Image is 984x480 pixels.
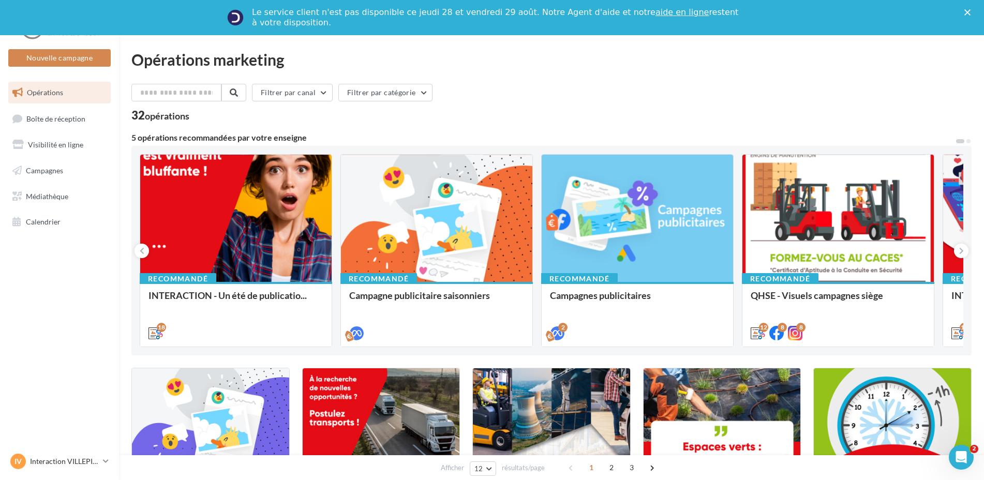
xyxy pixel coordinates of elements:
[26,191,68,200] span: Médiathèque
[8,49,111,67] button: Nouvelle campagne
[541,273,618,284] div: Recommandé
[131,133,955,142] div: 5 opérations recommandées par votre enseigne
[131,110,189,121] div: 32
[502,463,545,473] span: résultats/page
[558,323,568,332] div: 2
[623,459,640,476] span: 3
[338,84,433,101] button: Filtrer par catégorie
[8,452,111,471] a: IV Interaction VILLEPINTE
[550,290,651,301] span: Campagnes publicitaires
[157,323,166,332] div: 18
[30,456,99,467] p: Interaction VILLEPINTE
[949,445,974,470] iframe: Intercom live chat
[28,140,83,149] span: Visibilité en ligne
[227,9,244,26] img: Profile image for Service-Client
[148,290,307,301] span: INTERACTION - Un été de publicatio...
[140,273,216,284] div: Recommandé
[964,9,975,16] div: Fermer
[759,323,768,332] div: 12
[970,445,978,453] span: 2
[6,108,113,130] a: Boîte de réception
[6,160,113,182] a: Campagnes
[583,459,600,476] span: 1
[6,186,113,207] a: Médiathèque
[655,7,709,17] a: aide en ligne
[145,111,189,121] div: opérations
[349,290,490,301] span: Campagne publicitaire saisonniers
[26,217,61,226] span: Calendrier
[131,52,972,67] div: Opérations marketing
[26,114,85,123] span: Boîte de réception
[6,82,113,103] a: Opérations
[796,323,806,332] div: 8
[778,323,787,332] div: 8
[603,459,620,476] span: 2
[6,211,113,233] a: Calendrier
[474,464,483,473] span: 12
[742,273,818,284] div: Recommandé
[441,463,464,473] span: Afficher
[751,290,883,301] span: QHSE - Visuels campagnes siège
[470,461,496,476] button: 12
[14,456,22,467] span: IV
[27,88,63,97] span: Opérations
[340,273,417,284] div: Recommandé
[252,7,740,28] div: Le service client n'est pas disponible ce jeudi 28 et vendredi 29 août. Notre Agent d'aide et not...
[960,323,969,332] div: 12
[6,134,113,156] a: Visibilité en ligne
[252,84,333,101] button: Filtrer par canal
[26,166,63,175] span: Campagnes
